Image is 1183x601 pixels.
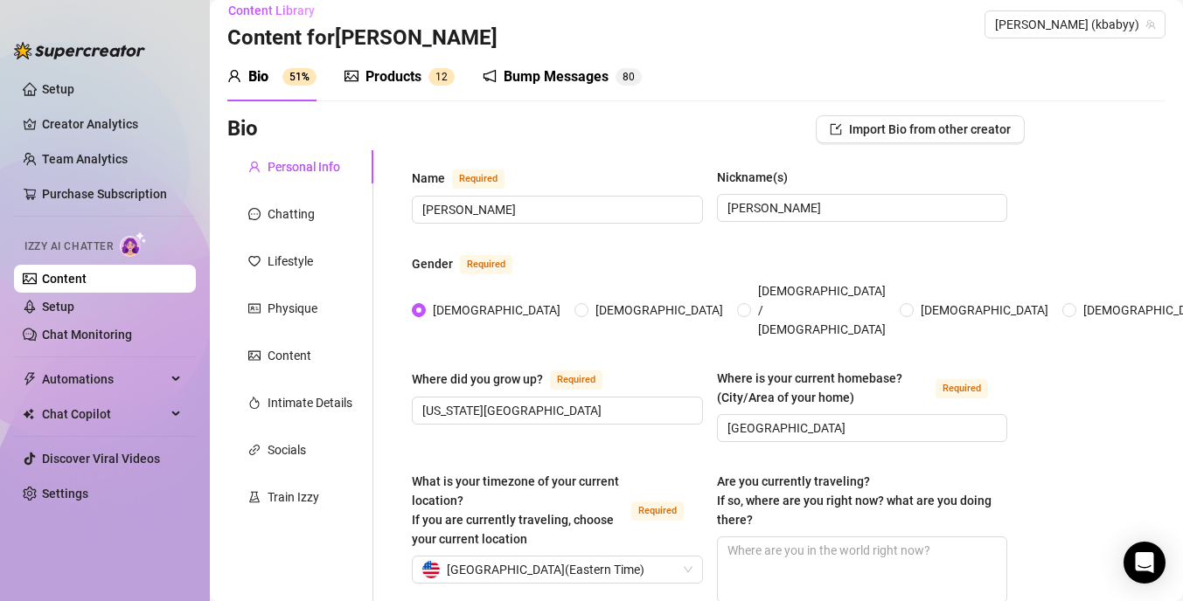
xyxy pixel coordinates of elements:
div: Gender [412,254,453,273]
div: Physique [268,299,317,318]
img: us [422,561,440,578]
div: Name [412,169,445,188]
span: Required [936,379,988,398]
div: Socials [268,440,306,459]
span: Required [460,255,512,274]
span: Kylie (kbabyy) [995,11,1155,38]
span: 0 [629,71,635,83]
span: idcard [248,302,261,314]
div: Where did you grow up? [412,370,543,389]
span: team [1145,19,1156,30]
label: Name [412,168,524,189]
a: Team Analytics [42,152,128,166]
label: Where did you grow up? [412,369,622,390]
label: Gender [412,253,532,274]
label: Where is your current homebase? (City/Area of your home) [717,369,1008,407]
span: [DEMOGRAPHIC_DATA] [914,300,1055,320]
span: user [248,161,261,173]
span: picture [248,349,261,362]
sup: 12 [428,68,455,86]
a: Content [42,272,87,286]
a: Discover Viral Videos [42,452,160,466]
span: import [830,123,842,135]
sup: 80 [616,68,642,86]
span: Are you currently traveling? If so, where are you right now? what are you doing there? [717,474,992,527]
div: Intimate Details [268,393,352,412]
a: Setup [42,82,74,96]
span: experiment [248,491,261,503]
span: [DEMOGRAPHIC_DATA] [426,300,567,320]
img: Chat Copilot [23,408,34,420]
div: Where is your current homebase? (City/Area of your home) [717,369,929,407]
input: Where did you grow up? [422,401,689,420]
span: Required [631,501,684,521]
span: What is your timezone of your current location? If you are currently traveling, choose your curre... [412,474,619,546]
img: AI Chatter [120,231,147,257]
a: Chat Monitoring [42,328,132,342]
sup: 51% [282,68,317,86]
img: logo-BBDzfeDw.svg [14,42,145,59]
span: [GEOGRAPHIC_DATA] ( Eastern Time ) [447,556,644,583]
h3: Bio [227,115,258,143]
span: link [248,444,261,456]
span: 8 [623,71,629,83]
span: Izzy AI Chatter [24,238,113,255]
span: fire [248,397,261,409]
span: heart [248,255,261,267]
div: Bump Messages [504,66,609,87]
a: Settings [42,487,88,501]
span: user [227,69,241,83]
span: Automations [42,365,166,393]
input: Where is your current homebase? (City/Area of your home) [727,418,994,438]
span: message [248,208,261,220]
div: Nickname(s) [717,168,788,187]
input: Name [422,200,689,219]
span: Import Bio from other creator [849,122,1011,136]
h3: Content for [PERSON_NAME] [227,24,498,52]
a: Purchase Subscription [42,180,182,208]
div: Content [268,346,311,365]
span: notification [483,69,497,83]
span: picture [344,69,358,83]
div: Chatting [268,204,315,224]
span: Chat Copilot [42,400,166,428]
div: Products [365,66,421,87]
span: Required [550,370,602,390]
div: Train Izzy [268,487,319,507]
div: Open Intercom Messenger [1124,542,1166,584]
label: Nickname(s) [717,168,800,187]
span: 2 [442,71,448,83]
input: Nickname(s) [727,198,994,218]
div: Lifestyle [268,252,313,271]
div: Personal Info [268,157,340,176]
div: Bio [248,66,268,87]
span: thunderbolt [23,372,37,386]
span: [DEMOGRAPHIC_DATA] [588,300,730,320]
a: Setup [42,300,74,314]
span: Required [452,169,505,189]
span: Content Library [228,3,315,17]
span: 1 [435,71,442,83]
span: [DEMOGRAPHIC_DATA] / [DEMOGRAPHIC_DATA] [751,281,893,339]
button: Import Bio from other creator [816,115,1025,143]
a: Creator Analytics [42,110,182,138]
